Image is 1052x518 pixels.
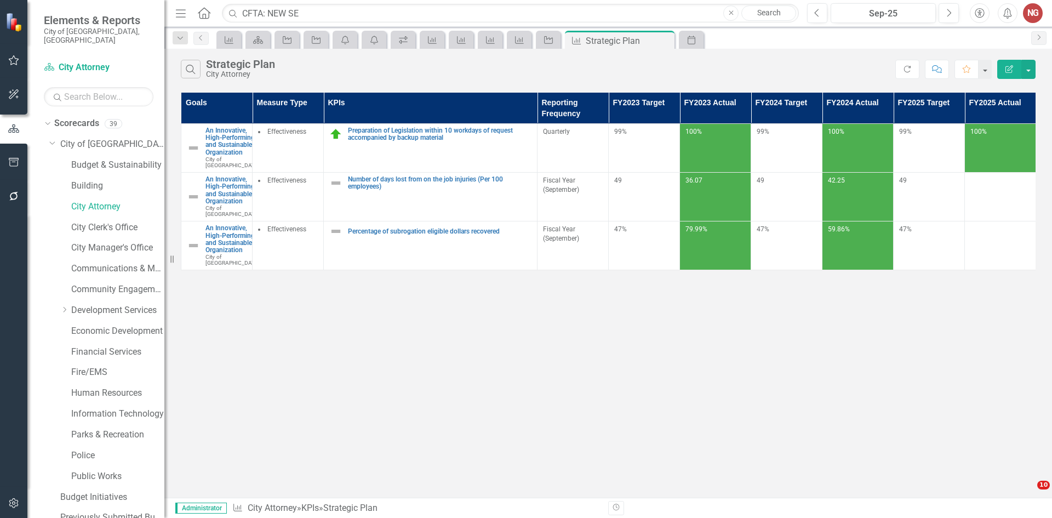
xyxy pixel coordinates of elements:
span: City of [GEOGRAPHIC_DATA] [205,254,260,266]
span: City of [GEOGRAPHIC_DATA] [205,156,260,168]
a: Fire/EMS [71,366,164,379]
img: On Target [329,128,342,141]
img: Not Defined [187,239,200,252]
span: Elements & Reports [44,14,153,27]
img: Not Defined [187,190,200,203]
a: Economic Development [71,325,164,338]
a: KPIs [301,503,319,513]
a: Building [71,180,164,192]
td: Double-Click to Edit Right Click for Context Menu [324,124,538,173]
span: 10 [1037,481,1050,489]
input: Search ClearPoint... [222,4,799,23]
a: Development Services [71,304,164,317]
span: 42.25 [828,177,845,184]
div: » » [232,502,600,515]
div: Fiscal Year (September) [543,225,603,243]
div: Fiscal Year (September) [543,176,603,195]
span: Administrator [175,503,227,514]
td: Double-Click to Edit [253,124,324,173]
a: Human Resources [71,387,164,400]
a: Preparation of Legislation within 10 workdays of request accompanied by backup material [348,127,531,141]
img: Not Defined [329,225,342,238]
a: City Attorney [248,503,297,513]
td: Double-Click to Edit [538,173,609,221]
button: NG [1023,3,1043,23]
span: City of [GEOGRAPHIC_DATA] [205,205,260,217]
a: An Innovative, High-Performing and Sustainable Organization [205,127,260,156]
span: Effectiveness [267,128,306,135]
span: 100% [970,128,987,135]
span: 47% [899,225,912,233]
span: 47% [757,225,769,233]
button: Sep-25 [831,3,936,23]
a: Police [71,449,164,462]
div: Sep-25 [834,7,932,20]
td: Double-Click to Edit [253,173,324,221]
span: 36.07 [685,177,702,184]
td: Double-Click to Edit Right Click for Context Menu [181,173,253,221]
a: City Attorney [71,201,164,213]
span: 99% [614,128,627,135]
td: Double-Click to Edit Right Click for Context Menu [181,124,253,173]
span: 49 [614,177,622,184]
span: 99% [757,128,769,135]
div: Strategic Plan [586,34,672,48]
span: 49 [899,177,907,184]
a: Number of days lost from on the job injuries (Per 100 employees) [348,176,531,190]
td: Double-Click to Edit [253,221,324,270]
div: Strategic Plan [323,503,378,513]
a: City Clerk's Office [71,221,164,234]
td: Double-Click to Edit Right Click for Context Menu [181,221,253,270]
td: Double-Click to Edit [538,221,609,270]
div: 39 [105,119,122,128]
a: Parks & Recreation [71,429,164,441]
span: 99% [899,128,912,135]
div: City Attorney [206,70,275,78]
td: Double-Click to Edit [538,124,609,173]
span: Effectiveness [267,177,306,184]
td: Double-Click to Edit Right Click for Context Menu [324,221,538,270]
a: An Innovative, High-Performing and Sustainable Organization [205,225,260,254]
a: Search [741,5,796,21]
span: 49 [757,177,764,184]
a: Percentage of subrogation eligible dollars recovered [348,228,531,235]
a: Community Engagement & Emergency Preparedness [71,283,164,296]
span: 59.86% [828,225,850,233]
iframe: Intercom live chat [1015,481,1041,507]
div: Quarterly [543,127,603,136]
img: Not Defined [187,141,200,155]
img: ClearPoint Strategy [5,13,25,32]
a: Budget Initiatives [60,491,164,504]
a: City Manager's Office [71,242,164,254]
a: Financial Services [71,346,164,358]
span: 100% [828,128,844,135]
div: Strategic Plan [206,58,275,70]
td: Double-Click to Edit Right Click for Context Menu [324,173,538,221]
a: City Attorney [44,61,153,74]
a: Scorecards [54,117,99,130]
a: Information Technology [71,408,164,420]
span: 47% [614,225,627,233]
small: City of [GEOGRAPHIC_DATA], [GEOGRAPHIC_DATA] [44,27,153,45]
a: City of [GEOGRAPHIC_DATA] [60,138,164,151]
span: 79.99% [685,225,707,233]
span: 100% [685,128,702,135]
span: Effectiveness [267,225,306,233]
a: An Innovative, High-Performing and Sustainable Organization [205,176,260,205]
img: Not Defined [329,177,342,190]
a: Public Works [71,470,164,483]
a: Budget & Sustainability [71,159,164,172]
a: Communications & Marketing [71,263,164,275]
input: Search Below... [44,87,153,106]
